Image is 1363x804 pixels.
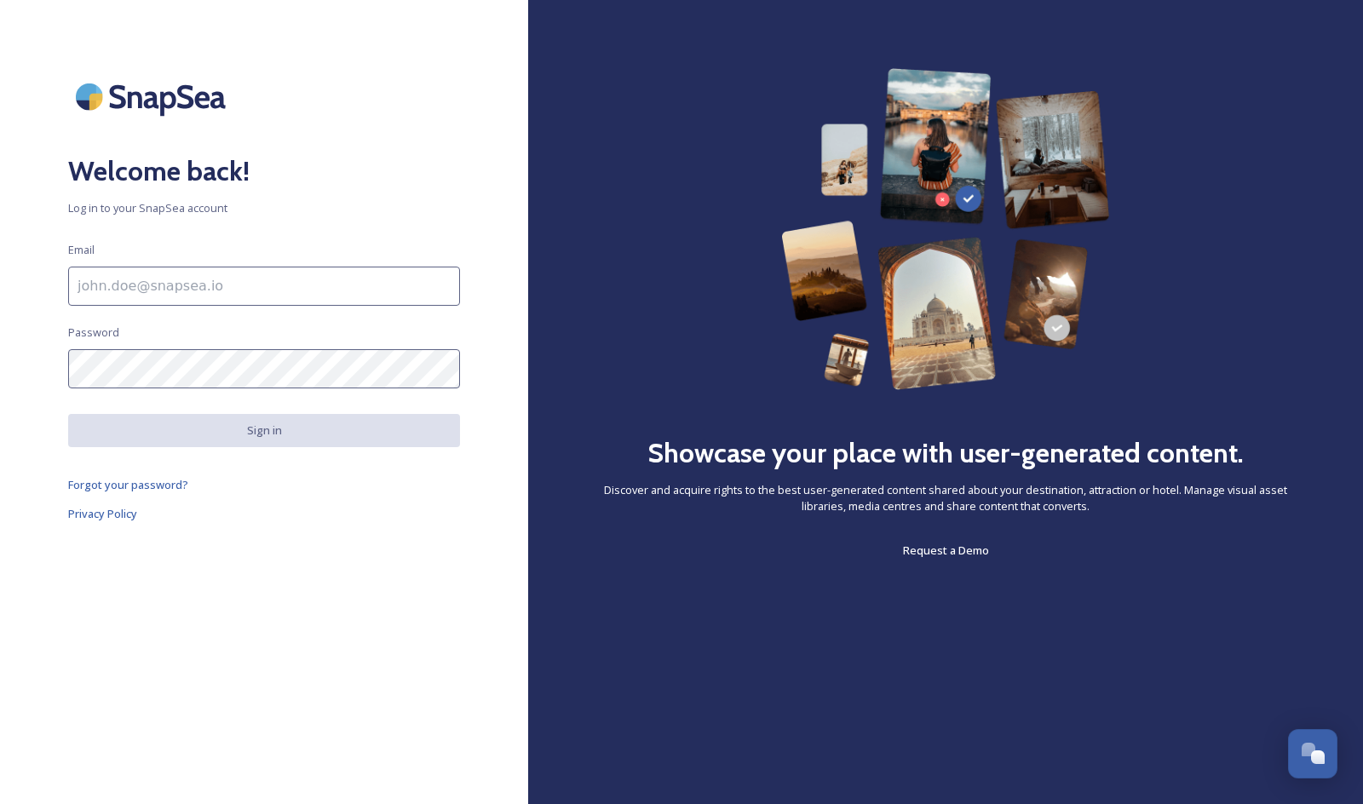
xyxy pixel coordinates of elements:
[647,433,1244,474] h2: Showcase your place with user-generated content.
[903,540,989,560] a: Request a Demo
[68,200,460,216] span: Log in to your SnapSea account
[1288,729,1337,778] button: Open Chat
[68,474,460,495] a: Forgot your password?
[68,68,239,125] img: SnapSea Logo
[781,68,1109,390] img: 63b42ca75bacad526042e722_Group%20154-p-800.png
[68,267,460,306] input: john.doe@snapsea.io
[68,503,460,524] a: Privacy Policy
[68,506,137,521] span: Privacy Policy
[68,477,188,492] span: Forgot your password?
[903,543,989,558] span: Request a Demo
[68,151,460,192] h2: Welcome back!
[68,414,460,447] button: Sign in
[68,324,119,341] span: Password
[596,482,1295,514] span: Discover and acquire rights to the best user-generated content shared about your destination, att...
[68,242,95,258] span: Email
